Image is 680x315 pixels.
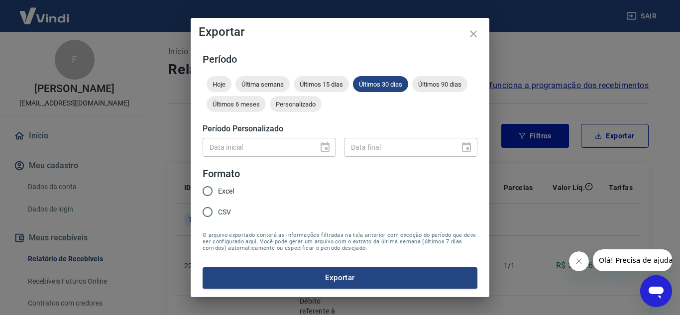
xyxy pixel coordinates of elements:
[235,81,290,88] span: Última semana
[218,207,231,217] span: CSV
[218,186,234,197] span: Excel
[270,101,322,108] span: Personalizado
[199,26,481,38] h4: Exportar
[353,81,408,88] span: Últimos 30 dias
[203,124,477,134] h5: Período Personalizado
[344,138,453,156] input: DD/MM/YYYY
[461,22,485,46] button: close
[203,232,477,251] span: O arquivo exportado conterá as informações filtradas na tela anterior com exceção do período que ...
[203,167,240,181] legend: Formato
[593,249,672,271] iframe: Mensagem da empresa
[294,81,349,88] span: Últimos 15 dias
[203,138,311,156] input: DD/MM/YYYY
[412,81,467,88] span: Últimos 90 dias
[270,96,322,112] div: Personalizado
[412,76,467,92] div: Últimos 90 dias
[207,76,231,92] div: Hoje
[569,251,589,271] iframe: Fechar mensagem
[207,101,266,108] span: Últimos 6 meses
[6,7,84,15] span: Olá! Precisa de ajuda?
[353,76,408,92] div: Últimos 30 dias
[203,54,477,64] h5: Período
[640,275,672,307] iframe: Botão para abrir a janela de mensagens
[203,267,477,288] button: Exportar
[294,76,349,92] div: Últimos 15 dias
[207,96,266,112] div: Últimos 6 meses
[207,81,231,88] span: Hoje
[235,76,290,92] div: Última semana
